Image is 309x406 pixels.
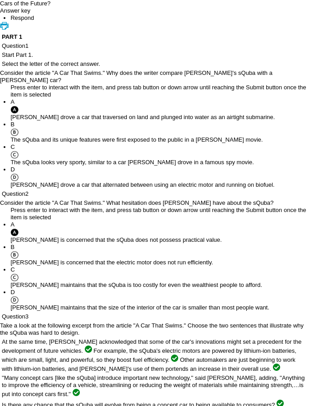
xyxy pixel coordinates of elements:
li: [PERSON_NAME] maintains that the size of the interior of the car is smaller than most people want. [10,289,309,311]
img: B.gif [10,128,18,136]
img: check [273,364,280,371]
img: check [73,389,80,396]
span: B [10,121,14,128]
p: Question [2,313,307,320]
img: B.gif [10,251,18,259]
span: Other automakers are just beginning to work with lithium-ion batteries, and [PERSON_NAME]'s use o... [2,356,295,372]
span: Start Part 1. [2,51,33,58]
img: check [85,346,92,353]
li: [PERSON_NAME] is concerned that the sQuba does not possess practical value. [10,221,309,244]
img: C.gif [10,273,18,281]
li: [PERSON_NAME] drove a car that traversed on land and plunged into water as an airtight submarine. [10,98,309,121]
span: C [10,143,14,150]
span: B [10,244,14,250]
h3: PART 1 [2,33,307,41]
p: Select the letter of the correct answer. [2,60,307,68]
img: C.gif [10,151,18,159]
span: Press enter to interact with the item, and press tab button or down arrow until reaching the Subm... [10,207,306,221]
span: Press enter to interact with the item, and press tab button or down arrow until reaching the Subm... [10,84,306,98]
li: This is the Respond Tab [10,14,309,22]
img: A_filled.gif [10,106,18,114]
span: 3 [25,313,28,320]
li: The sQuba looks very sporty, similar to a car [PERSON_NAME] drove in a famous spy movie. [10,143,309,166]
p: Question [2,42,307,50]
p: Question [2,190,307,198]
img: check [171,355,178,362]
img: D.gif [10,173,18,181]
li: [PERSON_NAME] is concerned that the electric motor does not run efficiently. [10,244,309,266]
li: [PERSON_NAME] drove a car that alternated between using an electric motor and running on biofuel. [10,166,309,189]
span: 1 [25,42,28,49]
span: A [10,221,14,228]
img: D.gif [10,296,18,304]
span: For example, the sQuba's electric motors are powered by lithium-ion batteries, which are small, l... [2,347,296,363]
img: A_filled.gif [10,228,18,236]
span: C [10,266,14,273]
span: D [10,289,14,295]
li: [PERSON_NAME] maintains that the sQuba is too costly for even the wealthiest people to afford. [10,266,309,289]
span: At the same time, [PERSON_NAME] acknowledged that some of the car's innovations might set a prece... [2,338,301,354]
span: 2 [25,190,28,197]
li: The sQuba and its unique features were first exposed to the public in a [PERSON_NAME] movie. [10,121,309,143]
span: D [10,166,14,173]
span: ''Many concept cars [like the sQuba] introduce important new technology,'' said [PERSON_NAME], ad... [2,374,305,397]
span: A [10,98,14,105]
